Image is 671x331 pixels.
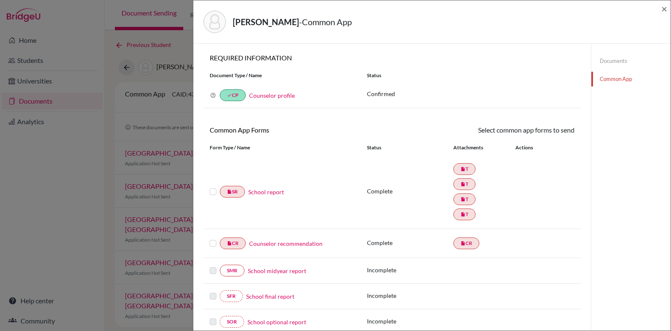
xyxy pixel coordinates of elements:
[367,89,575,98] p: Confirmed
[453,193,476,205] a: insert_drive_fileT
[247,318,306,326] a: School optional report
[453,163,476,175] a: insert_drive_fileT
[453,144,505,151] div: Attachments
[505,144,557,151] div: Actions
[460,182,466,187] i: insert_drive_file
[453,209,476,220] a: insert_drive_fileT
[220,265,244,276] a: SMR
[453,178,476,190] a: insert_drive_fileT
[367,266,453,274] p: Incomplete
[227,189,232,194] i: insert_drive_file
[460,241,466,246] i: insert_drive_file
[227,93,232,98] i: done
[220,316,244,328] a: SOR
[220,237,246,249] a: insert_drive_fileCR
[661,3,667,15] span: ×
[249,92,295,99] a: Counselor profile
[392,125,581,135] div: Select common app forms to send
[248,188,284,196] a: School report
[367,187,453,195] p: Complete
[203,126,392,134] h6: Common App Forms
[460,212,466,217] i: insert_drive_file
[203,54,581,62] h6: REQUIRED INFORMATION
[299,17,352,27] span: - Common App
[460,197,466,202] i: insert_drive_file
[227,241,232,246] i: insert_drive_file
[367,291,453,300] p: Incomplete
[367,238,453,247] p: Complete
[453,237,479,249] a: insert_drive_fileCR
[220,186,245,198] a: insert_drive_fileSR
[246,292,294,301] a: School final report
[361,72,581,79] div: Status
[203,144,361,151] div: Form Type / Name
[249,239,322,248] a: Counselor recommendation
[367,317,453,326] p: Incomplete
[233,17,299,27] strong: [PERSON_NAME]
[591,72,671,86] a: Common App
[460,167,466,172] i: insert_drive_file
[591,54,671,68] a: Documents
[220,290,243,302] a: SFR
[203,72,361,79] div: Document Type / Name
[661,4,667,14] button: Close
[220,89,246,101] a: doneCP
[248,266,306,275] a: School midyear report
[367,144,453,151] div: Status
